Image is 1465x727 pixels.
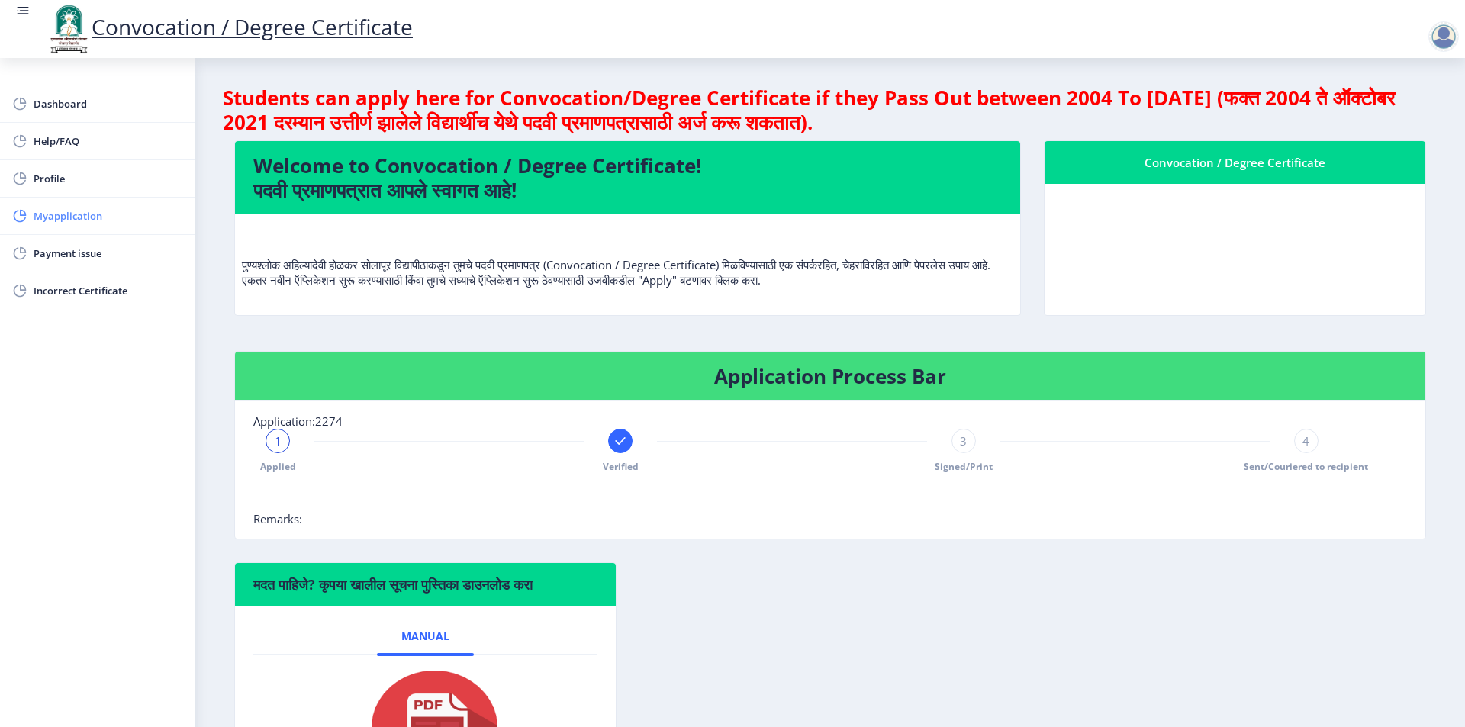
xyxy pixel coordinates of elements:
[46,3,92,55] img: logo
[253,575,597,594] h6: मदत पाहिजे? कृपया खालील सूचना पुस्तिका डाउनलोड करा
[242,227,1013,288] p: पुण्यश्लोक अहिल्यादेवी होळकर सोलापूर विद्यापीठाकडून तुमचे पदवी प्रमाणपत्र (Convocation / Degree C...
[253,364,1407,388] h4: Application Process Bar
[253,153,1002,202] h4: Welcome to Convocation / Degree Certificate! पदवी प्रमाणपत्रात आपले स्वागत आहे!
[34,169,183,188] span: Profile
[1063,153,1407,172] div: Convocation / Degree Certificate
[34,281,183,300] span: Incorrect Certificate
[253,413,343,429] span: Application:2274
[260,460,296,473] span: Applied
[34,244,183,262] span: Payment issue
[603,460,639,473] span: Verified
[223,85,1438,134] h4: Students can apply here for Convocation/Degree Certificate if they Pass Out between 2004 To [DATE...
[377,618,474,655] a: Manual
[46,12,413,41] a: Convocation / Degree Certificate
[1302,433,1309,449] span: 4
[401,630,449,642] span: Manual
[960,433,967,449] span: 3
[34,95,183,113] span: Dashboard
[275,433,282,449] span: 1
[935,460,993,473] span: Signed/Print
[1244,460,1368,473] span: Sent/Couriered to recipient
[34,132,183,150] span: Help/FAQ
[34,207,183,225] span: Myapplication
[253,511,302,526] span: Remarks:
